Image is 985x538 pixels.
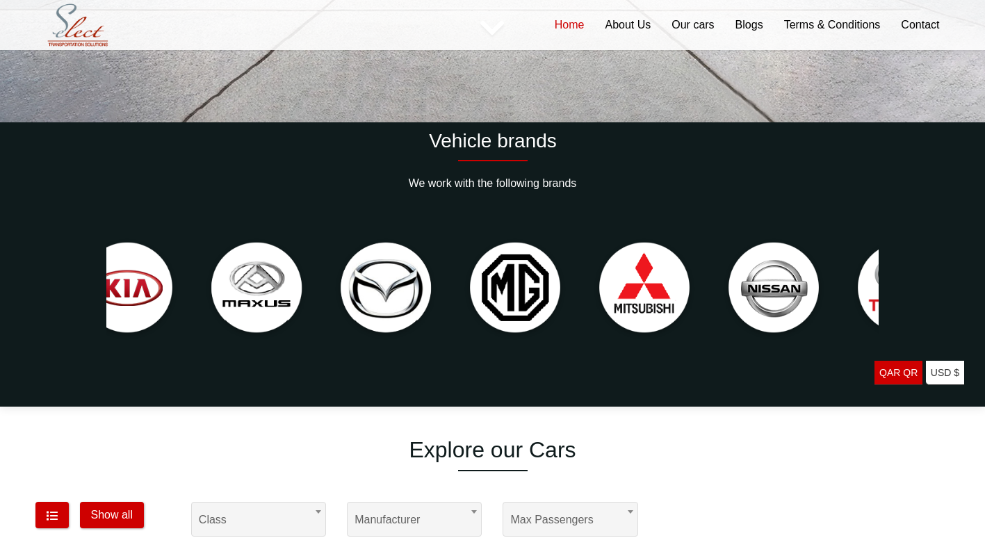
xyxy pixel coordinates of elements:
[510,503,630,537] span: Max passengers
[355,503,474,537] span: Manufacturer
[716,231,831,347] img: Nissan
[199,231,314,347] img: Maxus
[35,437,950,463] h1: Explore our Cars
[587,231,702,347] img: Mitsubishi
[35,175,950,192] p: We work with the following brands
[39,1,117,49] img: Select Rent a Car
[80,502,144,528] button: Show all
[874,361,922,385] a: QAR QR
[926,361,964,385] a: USD $
[328,231,443,347] img: Mazda
[845,231,961,347] img: Toyota
[199,503,318,537] span: Class
[503,502,637,537] span: Max passengers
[457,231,573,347] img: MG
[35,129,950,153] h2: Vehicle brands
[191,502,326,537] span: Class
[70,231,185,347] img: Kia
[347,502,482,537] span: Manufacturer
